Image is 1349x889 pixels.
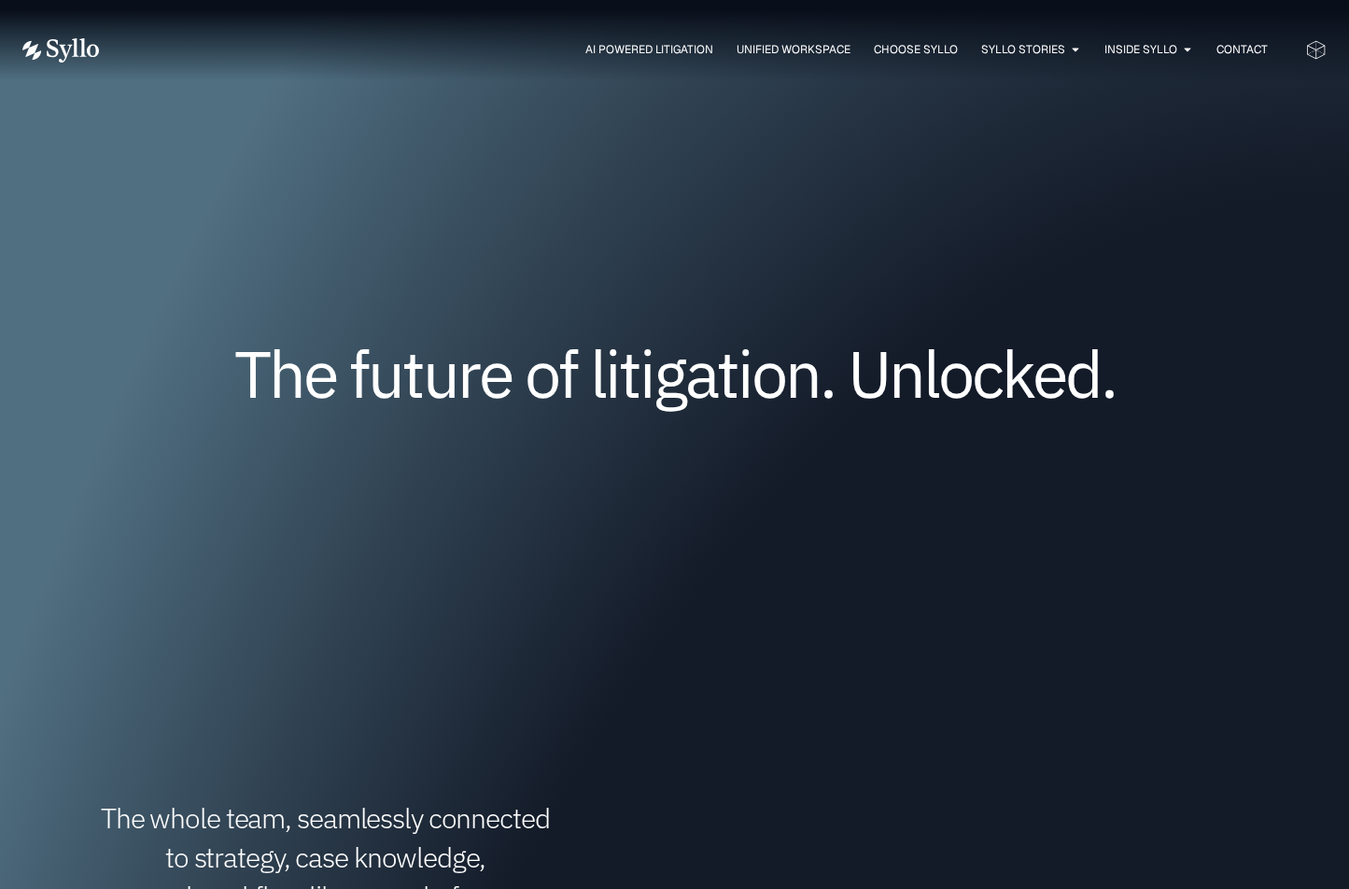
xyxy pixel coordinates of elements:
a: Choose Syllo [874,41,958,58]
a: AI Powered Litigation [585,41,713,58]
nav: Menu [136,41,1268,59]
a: Syllo Stories [981,41,1065,58]
a: Unified Workspace [737,41,850,58]
h1: The future of litigation. Unlocked. [134,343,1215,404]
a: Inside Syllo [1104,41,1177,58]
div: Menu Toggle [136,41,1268,59]
img: Vector [22,38,99,63]
a: Contact [1216,41,1268,58]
